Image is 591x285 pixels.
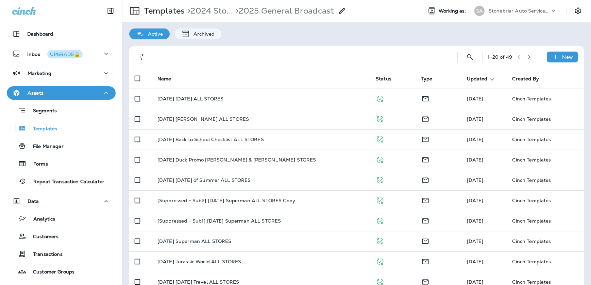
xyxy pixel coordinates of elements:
p: Active [145,31,163,37]
button: InboxUPGRADE🔒 [7,47,116,60]
p: Forms [27,161,48,168]
p: File Manager [26,144,64,150]
button: Customers [7,229,116,243]
span: Created By [512,76,539,82]
p: [DATE] Back to School Checklist ALL STORES [157,137,264,142]
span: Nadine Hallak [467,177,484,183]
span: Updated [467,76,488,82]
td: Cinch Templates [507,251,584,272]
span: Jason Munk [467,218,484,224]
span: Published [376,217,384,223]
p: [DATE] [PERSON_NAME] ALL STORES [157,116,249,122]
span: Status [376,76,400,82]
p: New [562,54,573,60]
p: Analytics [27,216,55,223]
p: [DATE] [DATE] ALL STORES [157,96,223,101]
p: Transactions [26,251,63,258]
p: [DATE] [DATE] of Summer ALL STORES [157,177,251,183]
td: Cinch Templates [507,129,584,150]
span: Email [421,95,429,101]
span: Email [421,136,429,142]
span: Published [376,176,384,183]
span: Type [421,76,433,82]
div: 1 - 20 of 49 [488,54,512,60]
span: Email [421,176,429,183]
span: Nadine Hallak [467,116,484,122]
span: Nadine Hallak [467,238,484,244]
button: Assets [7,86,116,100]
span: Published [376,115,384,121]
p: [DATE] Jurassic World ALL STORES [157,259,241,264]
button: File Manager [7,139,116,153]
button: Customer Groups [7,264,116,279]
td: Cinch Templates [507,150,584,170]
button: Templates [7,121,116,135]
button: Transactions [7,247,116,261]
td: Cinch Templates [507,211,584,231]
button: Marketing [7,66,116,80]
span: Updated [467,76,496,82]
p: Segments [26,108,57,115]
span: Published [376,136,384,142]
p: Customer Groups [26,269,74,275]
span: Email [421,258,429,264]
p: Marketing [28,71,51,76]
p: Data [28,198,39,204]
span: Created By [512,76,548,82]
span: Published [376,156,384,162]
button: Repeat Transaction Calculator [7,174,116,188]
span: Nadine Hallak [467,96,484,102]
span: Email [421,237,429,244]
p: [DATE] [DATE] Travel ALL STORES [157,279,239,285]
button: Settings [572,5,584,17]
div: SA [474,6,485,16]
p: Archived [190,31,215,37]
button: Segments [7,103,116,118]
span: Email [421,278,429,284]
span: Nadine Hallak [467,279,484,285]
button: Filters [135,50,148,64]
span: Published [376,237,384,244]
span: Jason Munk [467,197,484,204]
p: 2025 General Broadcast [233,6,334,16]
span: Jason Munk [467,157,484,163]
p: Templates [141,6,185,16]
span: Published [376,95,384,101]
span: Type [421,76,441,82]
div: UPGRADE🔒 [50,52,80,57]
span: Working as: [439,8,468,14]
td: Cinch Templates [507,109,584,129]
span: Email [421,115,429,121]
p: Customers [26,234,58,240]
p: Inbox [27,50,83,57]
td: Cinch Templates [507,89,584,109]
span: Published [376,278,384,284]
p: [Suppressed - Sub2] [DATE] Superman ALL STORES Copy [157,198,295,203]
span: Status [376,76,391,82]
td: Cinch Templates [507,231,584,251]
p: Dashboard [27,31,53,37]
span: Published [376,197,384,203]
button: Collapse Sidebar [101,4,120,18]
p: Assets [28,90,44,96]
button: Dashboard [7,27,116,41]
p: Stonebriar Auto Services Group [489,8,550,14]
button: Search Templates [463,50,477,64]
span: Email [421,217,429,223]
span: Email [421,197,429,203]
p: [Suppressed - Sub1] [DATE] Superman ALL STORES [157,218,281,224]
span: Nadine Hallak [467,259,484,265]
button: Forms [7,156,116,171]
td: Cinch Templates [507,190,584,211]
p: [DATE] Superman ALL STORES [157,239,232,244]
p: 2024 Stonebriar Broadcast Sends [185,6,233,16]
p: [DATE] Duck Promo [PERSON_NAME] & [PERSON_NAME] STORES [157,157,316,163]
span: Name [157,76,180,82]
span: Nadine Hallak [467,136,484,142]
span: Email [421,156,429,162]
span: Name [157,76,171,82]
button: Data [7,194,116,208]
button: Analytics [7,211,116,226]
p: Templates [26,126,57,132]
button: UPGRADE🔒 [47,50,83,58]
